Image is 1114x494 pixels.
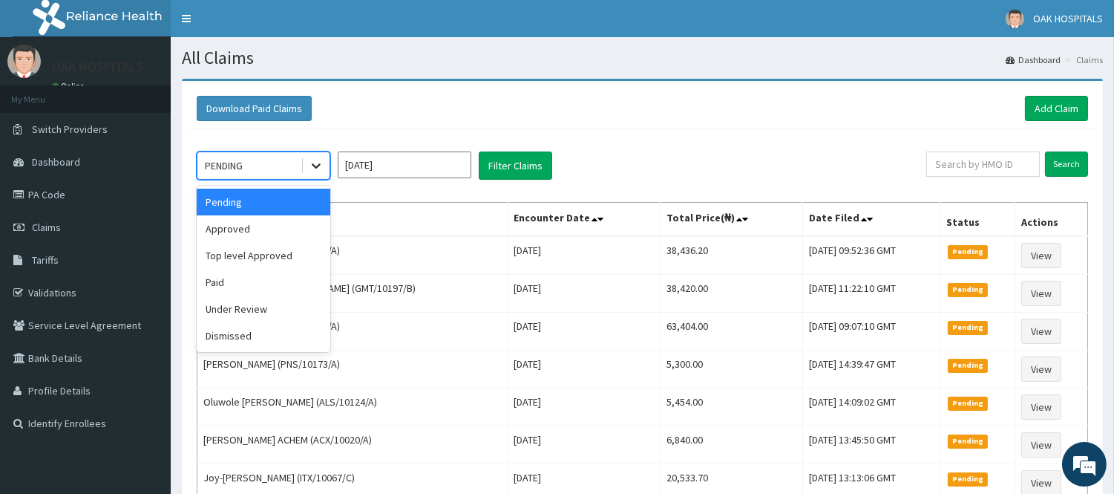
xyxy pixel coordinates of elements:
div: Approved [197,215,330,242]
td: [DATE] 14:39:47 GMT [802,351,940,389]
span: Pending [948,359,989,372]
th: Encounter Date [507,203,661,237]
li: Claims [1062,53,1103,66]
th: Total Price(₦) [661,203,803,237]
span: Claims [32,221,61,234]
span: Tariffs [32,253,59,267]
th: Actions [1015,203,1088,237]
span: Dashboard [32,155,80,169]
td: [PERSON_NAME] [PERSON_NAME] (GMT/10197/B) [197,275,508,313]
td: 5,300.00 [661,351,803,389]
a: View [1021,432,1061,458]
td: [DATE] 13:45:50 GMT [802,426,940,464]
img: User Image [1006,10,1024,28]
a: View [1021,319,1061,344]
h1: All Claims [182,48,1103,68]
a: Online [52,81,88,91]
span: Pending [948,321,989,334]
a: Dashboard [1006,53,1061,66]
button: Filter Claims [479,152,552,180]
span: Pending [948,283,989,296]
button: Download Paid Claims [197,96,312,121]
div: Top level Approved [197,242,330,269]
a: View [1021,394,1061,420]
th: Name [197,203,508,237]
td: [DATE] 14:09:02 GMT [802,389,940,426]
td: [DATE] [507,275,661,313]
td: 5,454.00 [661,389,803,426]
div: Paid [197,269,330,296]
input: Search by HMO ID [926,152,1040,177]
td: Oluwole [PERSON_NAME] (ALS/10124/A) [197,389,508,426]
td: 38,436.20 [661,236,803,275]
td: [DATE] [507,426,661,464]
a: View [1021,281,1061,306]
td: [PERSON_NAME] (PNS/10173/A) [197,351,508,389]
td: [DATE] [507,313,661,351]
span: Pending [948,397,989,410]
td: 6,840.00 [661,426,803,464]
span: Switch Providers [32,123,108,136]
td: [DATE] 11:22:10 GMT [802,275,940,313]
th: Date Filed [802,203,940,237]
td: [DATE] 09:07:10 GMT [802,313,940,351]
td: [DATE] [507,389,661,426]
td: [PERSON_NAME] ACHEM (ACX/10020/A) [197,426,508,464]
input: Select Month and Year [338,152,471,178]
span: Pending [948,472,989,486]
div: Pending [197,189,330,215]
span: Pending [948,435,989,448]
a: View [1021,357,1061,382]
img: User Image [7,45,41,78]
td: [DATE] [507,236,661,275]
div: Under Review [197,296,330,322]
td: [DATE] [507,351,661,389]
a: Add Claim [1025,96,1088,121]
td: [DATE] 09:52:36 GMT [802,236,940,275]
th: Status [940,203,1015,237]
td: [PERSON_NAME] (DDZ/10214/A) [197,236,508,275]
span: Pending [948,245,989,259]
a: View [1021,243,1061,268]
div: Dismissed [197,322,330,349]
p: OAK HOSPITALS [52,60,144,74]
div: PENDING [205,158,243,173]
td: 63,404.00 [661,313,803,351]
td: 38,420.00 [661,275,803,313]
td: [PERSON_NAME] (OHT/12319/A) [197,313,508,351]
span: OAK HOSPITALS [1033,12,1103,25]
input: Search [1045,152,1088,177]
